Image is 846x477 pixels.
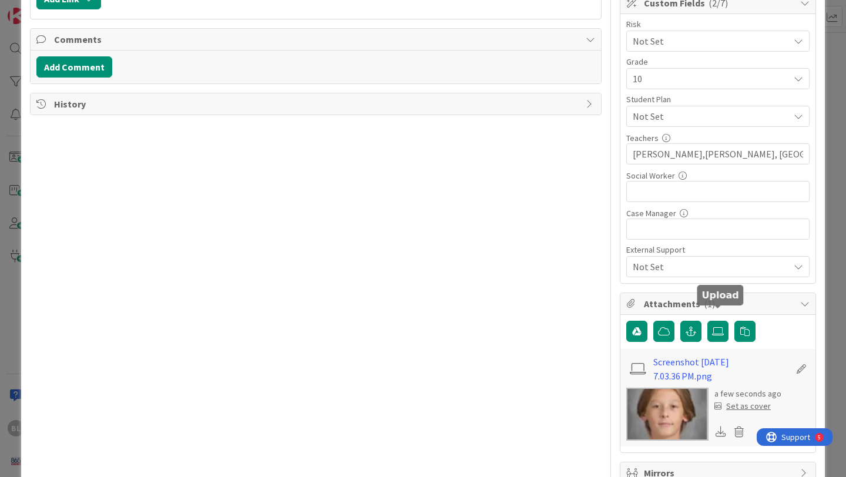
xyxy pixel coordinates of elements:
span: Comments [54,32,580,46]
span: Not Set [633,260,789,274]
label: Case Manager [626,208,676,219]
span: Not Set [633,33,783,49]
div: External Support [626,246,810,254]
label: Social Worker [626,170,675,181]
a: Screenshot [DATE] 7.03.36 PM.png [653,355,790,383]
div: 5 [61,5,64,14]
span: Support [25,2,53,16]
span: 10 [633,70,783,87]
div: Grade [626,58,810,66]
div: a few seconds ago [714,388,781,400]
span: Not Set [633,109,789,123]
span: History [54,97,580,111]
label: Teachers [626,133,659,143]
span: Attachments [644,297,794,311]
h5: Upload [702,290,739,301]
div: Set as cover [714,400,771,412]
div: Download [714,424,727,439]
div: Risk [626,20,810,28]
button: Add Comment [36,56,112,78]
div: Student Plan [626,95,810,103]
